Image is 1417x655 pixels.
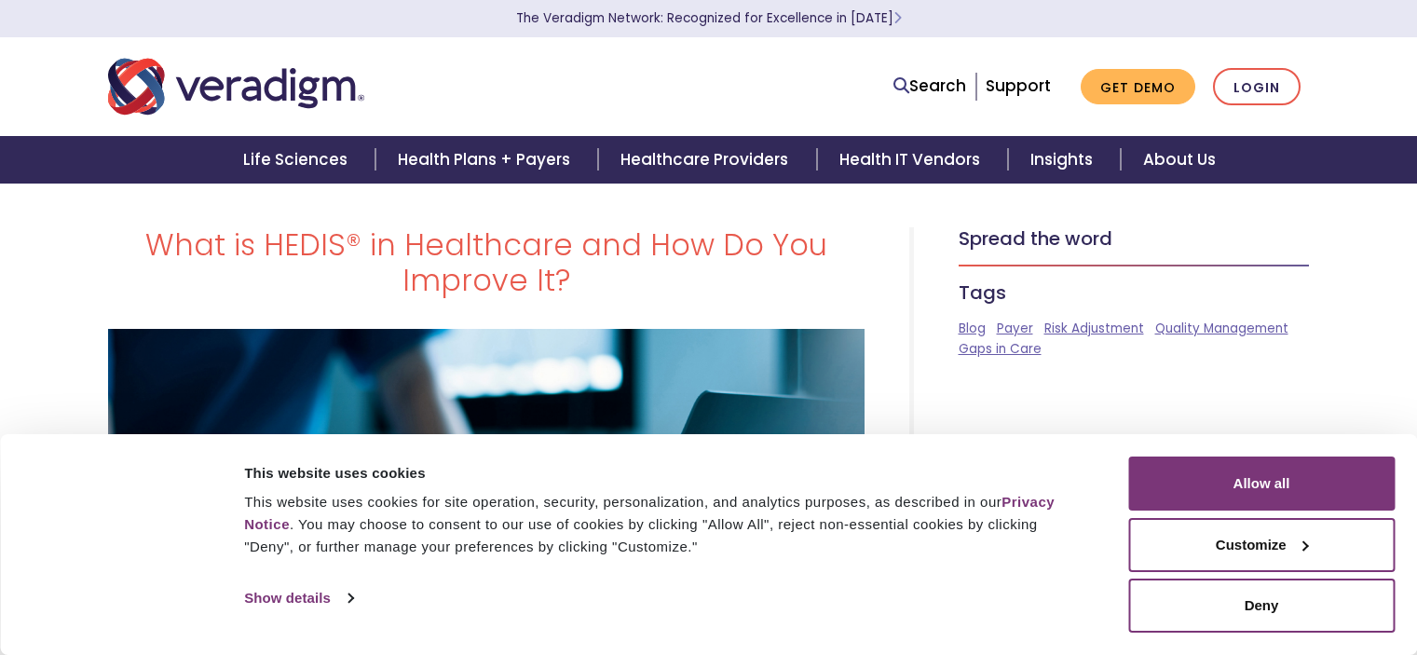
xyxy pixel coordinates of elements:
a: Login [1213,68,1301,106]
a: Health Plans + Payers [375,136,598,184]
a: Gaps in Care [959,340,1042,358]
h1: What is HEDIS® in Healthcare and How Do You Improve It? [108,227,865,299]
div: This website uses cookies for site operation, security, personalization, and analytics purposes, ... [244,491,1086,558]
a: About Us [1121,136,1238,184]
a: Support [986,75,1051,97]
a: Blog [959,320,986,337]
a: Health IT Vendors [817,136,1008,184]
h5: Spread the word [959,227,1310,250]
a: Risk Adjustment [1044,320,1144,337]
button: Customize [1128,518,1395,572]
a: Healthcare Providers [598,136,816,184]
a: The Veradigm Network: Recognized for Excellence in [DATE]Learn More [516,9,902,27]
a: Show details [244,584,352,612]
h5: Tags [959,281,1310,304]
button: Allow all [1128,457,1395,511]
button: Deny [1128,579,1395,633]
a: Insights [1008,136,1121,184]
a: Life Sciences [221,136,375,184]
a: Get Demo [1081,69,1195,105]
a: Search [893,74,966,99]
div: This website uses cookies [244,462,1086,484]
a: Payer [997,320,1033,337]
img: Veradigm logo [108,56,364,117]
span: Learn More [893,9,902,27]
a: Quality Management [1155,320,1288,337]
